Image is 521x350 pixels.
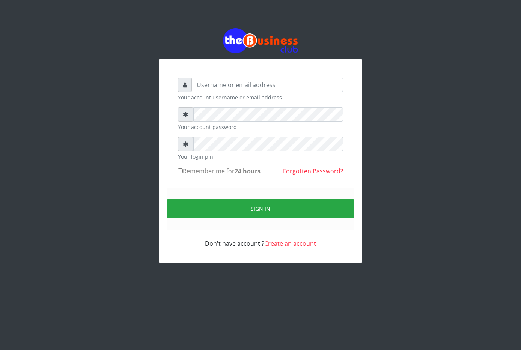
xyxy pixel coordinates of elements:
b: 24 hours [235,167,260,175]
input: Username or email address [192,78,343,92]
a: Create an account [264,239,316,248]
div: Don't have account ? [178,230,343,248]
a: Forgotten Password? [283,167,343,175]
small: Your account username or email address [178,93,343,101]
small: Your account password [178,123,343,131]
input: Remember me for24 hours [178,168,183,173]
label: Remember me for [178,167,260,176]
button: Sign in [167,199,354,218]
small: Your login pin [178,153,343,161]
